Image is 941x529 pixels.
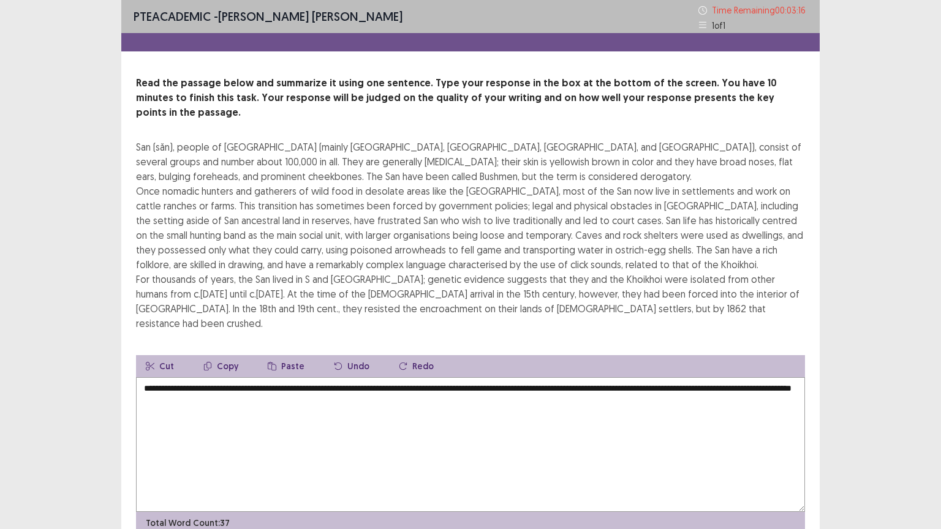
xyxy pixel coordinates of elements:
[712,19,725,32] p: 1 of 1
[712,4,807,17] p: Time Remaining 00 : 03 : 16
[136,76,805,120] p: Read the passage below and summarize it using one sentence. Type your response in the box at the ...
[134,9,211,24] span: PTE academic
[136,140,805,331] div: San (săn), people of [GEOGRAPHIC_DATA] (mainly [GEOGRAPHIC_DATA], [GEOGRAPHIC_DATA], [GEOGRAPHIC_...
[324,355,379,377] button: Undo
[258,355,314,377] button: Paste
[389,355,444,377] button: Redo
[136,355,184,377] button: Cut
[194,355,248,377] button: Copy
[134,7,402,26] p: - [PERSON_NAME] [PERSON_NAME]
